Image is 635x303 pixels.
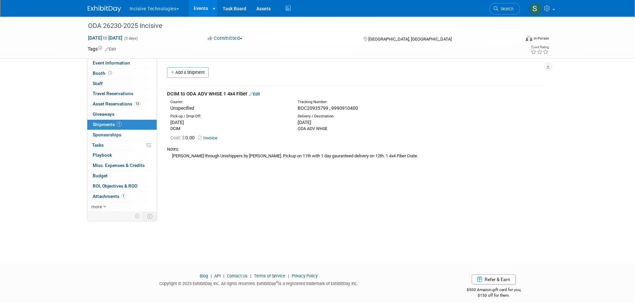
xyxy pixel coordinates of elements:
span: [GEOGRAPHIC_DATA], [GEOGRAPHIC_DATA] [368,37,452,42]
a: Playbook [87,150,157,160]
span: Booth not reserved yet [107,71,113,76]
div: Event Format [481,35,549,45]
span: Shipments [93,122,122,127]
span: | [249,273,253,278]
a: Edit [105,47,116,52]
span: Event Information [93,60,130,66]
button: Committed [205,35,245,42]
span: Budget [93,173,108,178]
div: Tracking Number: [298,99,447,105]
img: Samantha Meyers [529,2,541,15]
a: Attachments1 [87,192,157,202]
span: | [222,273,226,278]
a: Terms of Service [254,273,285,278]
div: $150 off for them. [440,293,548,298]
div: Pick-up / Drop-Off: [170,114,288,119]
div: In-Person [533,36,549,41]
div: Courier: [170,99,288,105]
a: Add a Shipment [167,67,209,78]
a: Edit [249,91,260,96]
div: Delivery / Destination: [298,114,415,119]
a: Contact Us [227,273,248,278]
span: [DATE] [DATE] [88,35,123,41]
div: [DATE] [298,119,415,126]
a: API [214,273,221,278]
span: Cost: $ [170,135,185,140]
span: BOC20935799 , 9990910400 [298,105,358,111]
span: | [286,273,291,278]
td: Personalize Event Tab Strip [132,212,143,221]
a: Travel Reservations [87,89,157,99]
div: ODA 26230-2025 Incisive [86,20,510,32]
img: ExhibitDay [88,6,121,12]
div: DCIM to ODA ADV WHSE 1 4x4 Fiber [167,90,543,97]
span: Travel Reservations [93,91,133,96]
img: Format-Inperson.png [526,36,532,41]
a: Privacy Policy [292,273,318,278]
span: Staff [93,81,103,86]
sup: ® [276,280,278,284]
div: $500 Amazon gift card for you, [440,283,548,298]
span: Giveaways [93,111,114,117]
a: Search [489,3,520,15]
a: Giveaways [87,109,157,119]
span: Attachments [93,194,126,199]
span: Playbook [93,152,112,158]
div: Notes: [167,146,543,152]
span: Sponsorships [93,132,121,137]
span: Misc. Expenses & Credits [93,163,145,168]
a: Sponsorships [87,130,157,140]
span: 1 [117,122,122,127]
a: Asset Reservations13 [87,99,157,109]
a: more [87,202,157,212]
td: Toggle Event Tabs [143,212,157,221]
a: Event Information [87,58,157,68]
a: Misc. Expenses & Credits [87,161,157,171]
div: [PERSON_NAME] through Unishippers by [PERSON_NAME]. Pickup on 11th with 1 day gauranteed delivery... [167,152,543,159]
span: 13 [134,101,141,106]
a: Tasks [87,140,157,150]
div: DCIM [170,126,288,132]
a: Shipments1 [87,120,157,130]
div: Event Rating [531,46,549,49]
div: Copyright © 2025 ExhibitDay, Inc. All rights reserved. ExhibitDay is a registered trademark of Ex... [88,279,430,287]
div: ODA ADV WHSE [298,126,415,132]
div: [DATE] [170,119,288,126]
a: Staff [87,79,157,89]
span: | [209,273,213,278]
span: Booth [93,71,113,76]
span: (3 days) [124,36,138,41]
td: Tags [88,46,116,52]
span: Asset Reservations [93,101,141,106]
span: more [91,204,102,209]
span: 1 [121,194,126,199]
a: Invoice [198,135,220,140]
a: Booth [87,69,157,78]
a: Budget [87,171,157,181]
a: ROI, Objectives & ROO [87,181,157,191]
span: 0.00 [170,135,197,140]
div: Unspecified [170,105,288,111]
span: Search [498,6,514,11]
a: Blog [200,273,208,278]
span: to [102,35,108,41]
span: Tasks [92,142,104,148]
a: Refer & Earn [472,274,516,284]
span: ROI, Objectives & ROO [93,183,137,189]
